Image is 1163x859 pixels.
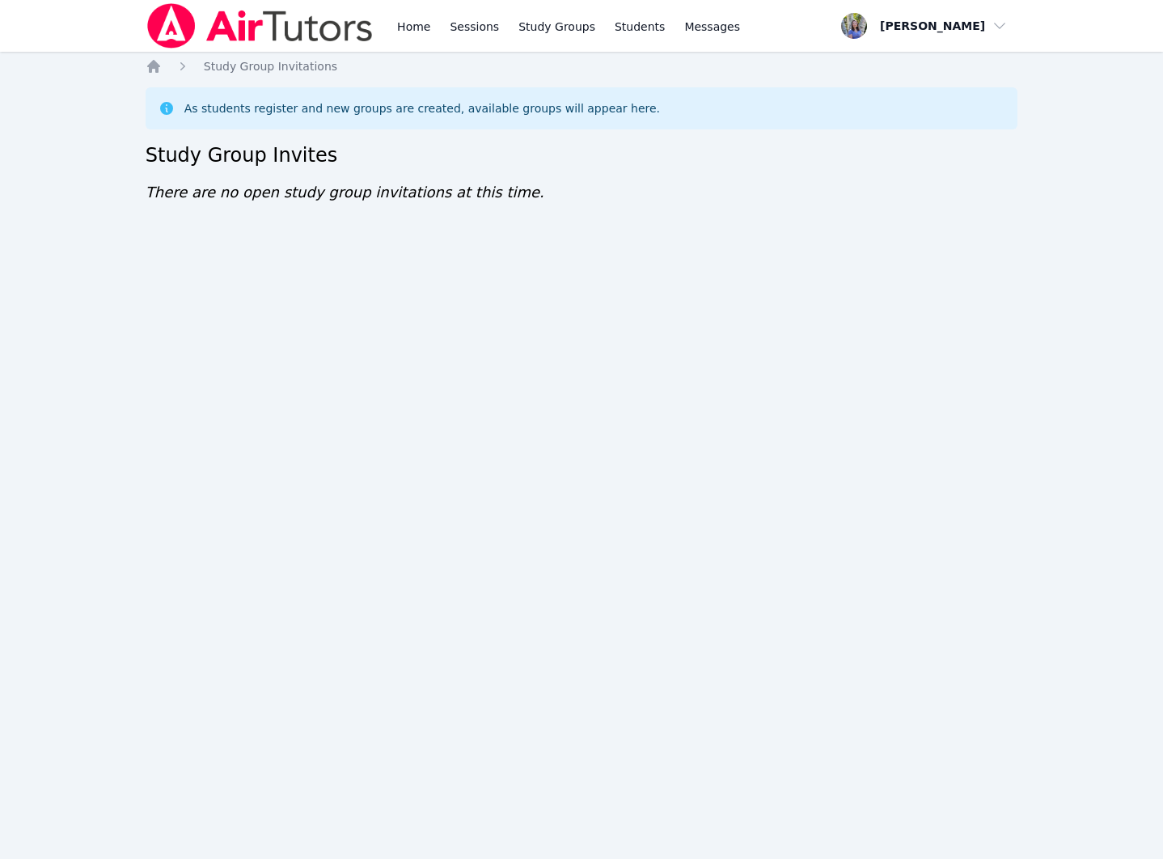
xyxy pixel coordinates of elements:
[204,60,337,73] span: Study Group Invitations
[204,58,337,74] a: Study Group Invitations
[146,3,374,49] img: Air Tutors
[146,58,1018,74] nav: Breadcrumb
[184,100,660,116] div: As students register and new groups are created, available groups will appear here.
[146,142,1018,168] h2: Study Group Invites
[684,19,740,35] span: Messages
[146,184,544,201] span: There are no open study group invitations at this time.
